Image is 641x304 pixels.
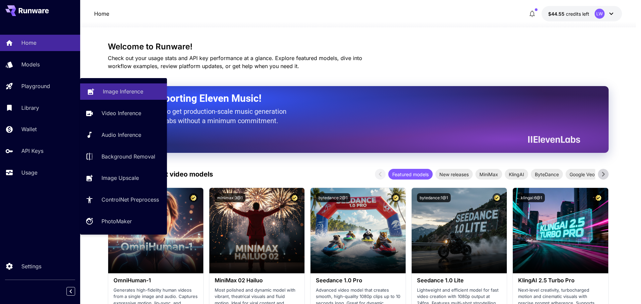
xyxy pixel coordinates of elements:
[108,55,362,69] span: Check out your usage stats and API key performance at a glance. Explore featured models, dive int...
[566,11,589,17] span: credits left
[594,193,603,202] button: Certified Model – Vetted for best performance and includes a commercial license.
[103,87,143,95] p: Image Inference
[518,277,603,284] h3: KlingAI 2.5 Turbo Pro
[101,174,139,182] p: Image Upscale
[542,6,622,21] button: $44.552
[21,60,40,68] p: Models
[94,10,109,18] nav: breadcrumb
[215,277,299,284] h3: MiniMax 02 Hailuo
[80,148,167,165] a: Background Removal
[101,217,132,225] p: PhotoMaker
[80,83,167,100] a: Image Inference
[108,42,609,51] h3: Welcome to Runware!
[66,287,75,296] button: Collapse sidebar
[215,193,245,202] button: minimax:3@1
[101,131,141,139] p: Audio Inference
[548,10,589,17] div: $44.552
[518,193,545,202] button: klingai:6@1
[21,39,36,47] p: Home
[101,196,159,204] p: ControlNet Preprocess
[21,262,41,270] p: Settings
[316,193,350,202] button: bytedance:2@1
[310,188,406,273] img: alt
[316,277,400,284] h3: Seedance 1.0 Pro
[290,193,299,202] button: Certified Model – Vetted for best performance and includes a commercial license.
[548,11,566,17] span: $44.55
[388,171,433,178] span: Featured models
[435,171,473,178] span: New releases
[101,153,155,161] p: Background Removal
[417,193,451,202] button: bytedance:1@1
[566,171,599,178] span: Google Veo
[391,193,400,202] button: Certified Model – Vetted for best performance and includes a commercial license.
[101,109,141,117] p: Video Inference
[80,170,167,186] a: Image Upscale
[125,92,575,105] h2: Now Supporting Eleven Music!
[513,188,608,273] img: alt
[492,193,501,202] button: Certified Model – Vetted for best performance and includes a commercial license.
[21,147,43,155] p: API Keys
[80,213,167,230] a: PhotoMaker
[595,9,605,19] div: LW
[71,285,80,297] div: Collapse sidebar
[189,193,198,202] button: Certified Model – Vetted for best performance and includes a commercial license.
[531,171,563,178] span: ByteDance
[114,277,198,284] h3: OmniHuman‑1
[417,277,501,284] h3: Seedance 1.0 Lite
[21,104,39,112] p: Library
[80,127,167,143] a: Audio Inference
[475,171,502,178] span: MiniMax
[21,125,37,133] p: Wallet
[21,82,50,90] p: Playground
[80,105,167,121] a: Video Inference
[209,188,304,273] img: alt
[94,10,109,18] p: Home
[125,107,291,125] p: The only way to get production-scale music generation from Eleven Labs without a minimum commitment.
[412,188,507,273] img: alt
[80,192,167,208] a: ControlNet Preprocess
[505,171,528,178] span: KlingAI
[21,169,37,177] p: Usage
